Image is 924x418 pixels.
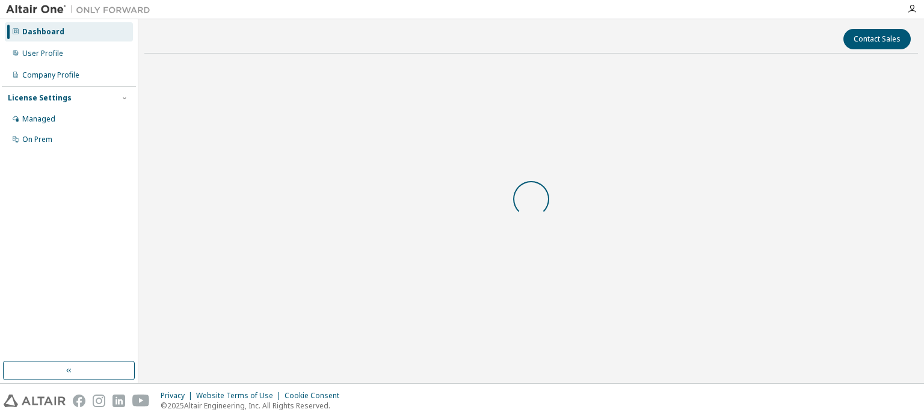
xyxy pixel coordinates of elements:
[22,114,55,124] div: Managed
[196,391,285,401] div: Website Terms of Use
[132,395,150,407] img: youtube.svg
[93,395,105,407] img: instagram.svg
[22,49,63,58] div: User Profile
[161,401,346,411] p: © 2025 Altair Engineering, Inc. All Rights Reserved.
[6,4,156,16] img: Altair One
[22,70,79,80] div: Company Profile
[285,391,346,401] div: Cookie Consent
[8,93,72,103] div: License Settings
[4,395,66,407] img: altair_logo.svg
[73,395,85,407] img: facebook.svg
[112,395,125,407] img: linkedin.svg
[22,27,64,37] div: Dashboard
[22,135,52,144] div: On Prem
[161,391,196,401] div: Privacy
[843,29,911,49] button: Contact Sales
